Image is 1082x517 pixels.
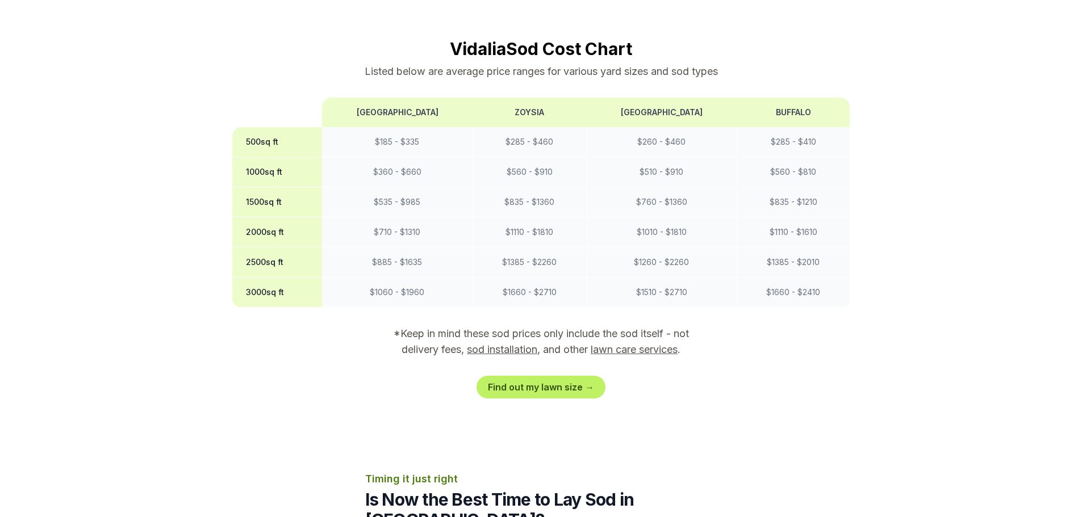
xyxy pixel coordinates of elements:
a: sod installation [467,343,537,355]
td: $ 185 - $ 335 [322,127,473,157]
td: $ 1510 - $ 2710 [586,278,737,308]
td: $ 835 - $ 1210 [737,187,850,217]
td: $ 1660 - $ 2710 [473,278,586,308]
td: $ 885 - $ 1635 [322,247,473,278]
th: 500 sq ft [232,127,323,157]
a: Find out my lawn size → [477,376,605,398]
th: Zoysia [473,98,586,127]
th: 1000 sq ft [232,157,323,187]
th: [GEOGRAPHIC_DATA] [322,98,473,127]
th: [GEOGRAPHIC_DATA] [586,98,737,127]
td: $ 260 - $ 460 [586,127,737,157]
td: $ 760 - $ 1360 [586,187,737,217]
td: $ 1385 - $ 2010 [737,247,850,278]
td: $ 285 - $ 460 [473,127,586,157]
th: 3000 sq ft [232,278,323,308]
p: *Keep in mind these sod prices only include the sod itself - not delivery fees, , and other . [378,326,705,358]
td: $ 510 - $ 910 [586,157,737,187]
td: $ 1660 - $ 2410 [737,278,850,308]
h2: Vidalia Sod Cost Chart [232,39,850,59]
th: Buffalo [737,98,850,127]
td: $ 1110 - $ 1810 [473,217,586,247]
td: $ 1385 - $ 2260 [473,247,586,278]
th: 2500 sq ft [232,247,323,278]
p: Timing it just right [365,471,717,487]
p: Listed below are average price ranges for various yard sizes and sod types [232,64,850,79]
td: $ 1010 - $ 1810 [586,217,737,247]
td: $ 835 - $ 1360 [473,187,586,217]
td: $ 710 - $ 1310 [322,217,473,247]
th: 1500 sq ft [232,187,323,217]
a: lawn care services [591,343,678,355]
th: 2000 sq ft [232,217,323,247]
td: $ 535 - $ 985 [322,187,473,217]
td: $ 1260 - $ 2260 [586,247,737,278]
td: $ 285 - $ 410 [737,127,850,157]
td: $ 1110 - $ 1610 [737,217,850,247]
td: $ 1060 - $ 1960 [322,278,473,308]
td: $ 360 - $ 660 [322,157,473,187]
td: $ 560 - $ 810 [737,157,850,187]
td: $ 560 - $ 910 [473,157,586,187]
